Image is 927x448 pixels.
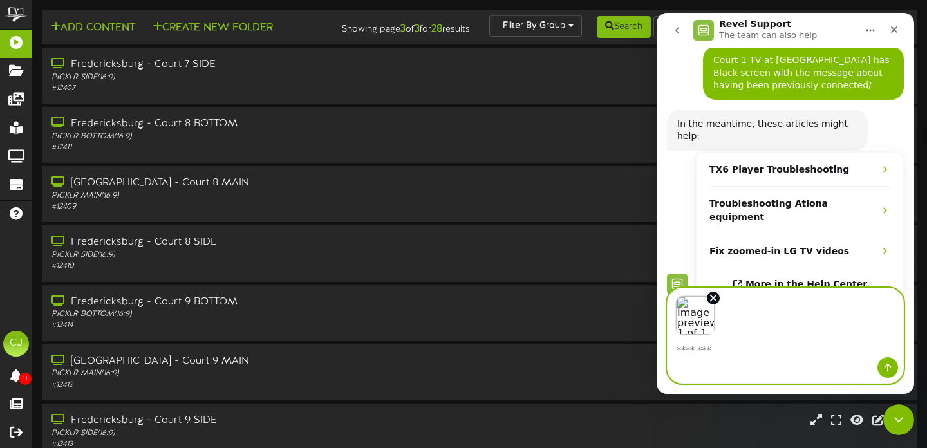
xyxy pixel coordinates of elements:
[597,16,651,38] button: Search
[51,380,397,391] div: # 12412
[51,354,397,369] div: [GEOGRAPHIC_DATA] - Court 9 MAIN
[51,428,397,439] div: PICKLR SIDE ( 16:9 )
[149,20,277,36] button: Create New Folder
[400,23,406,35] strong: 3
[51,72,397,83] div: PICKLR SIDE ( 16:9 )
[653,16,691,38] button: Clear
[51,320,397,331] div: # 12414
[332,15,480,37] div: Showing page of for results
[883,404,914,435] iframe: Intercom live chat
[489,15,582,37] button: Filter By Group
[51,117,397,131] div: Fredericksburg - Court 8 BOTTOM
[51,250,397,261] div: PICKLR SIDE ( 16:9 )
[657,13,914,394] iframe: Intercom live chat
[3,331,29,357] div: CJ
[51,191,397,201] div: PICKLR MAIN ( 16:9 )
[51,261,397,272] div: # 12410
[51,83,397,94] div: # 12407
[51,368,397,379] div: PICKLR MAIN ( 16:9 )
[51,201,397,212] div: # 12409
[51,413,397,428] div: Fredericksburg - Court 9 SIDE
[51,176,397,191] div: [GEOGRAPHIC_DATA] - Court 8 MAIN
[51,57,397,72] div: Fredericksburg - Court 7 SIDE
[51,309,397,320] div: PICKLR BOTTOM ( 16:9 )
[47,20,139,36] button: Add Content
[51,142,397,153] div: # 12411
[51,131,397,142] div: PICKLR BOTTOM ( 16:9 )
[51,235,397,250] div: Fredericksburg - Court 8 SIDE
[51,295,397,310] div: Fredericksburg - Court 9 BOTTOM
[19,373,32,385] span: 11
[431,23,442,35] strong: 28
[415,23,420,35] strong: 3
